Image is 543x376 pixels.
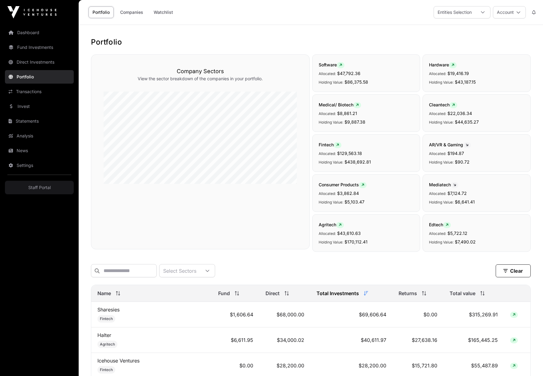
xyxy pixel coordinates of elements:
[429,102,457,107] span: Cleantech
[455,79,476,85] span: $43,187.15
[319,160,343,164] span: Holding Value:
[429,240,454,244] span: Holding Value:
[337,111,357,116] span: $8,861.21
[5,114,74,128] a: Statements
[450,290,475,297] span: Total value
[337,191,359,196] span: $3,862.84
[159,264,200,277] div: Select Sectors
[429,120,454,125] span: Holding Value:
[319,80,343,85] span: Holding Value:
[218,290,230,297] span: Fund
[344,239,368,244] span: $170,112.41
[212,327,259,353] td: $6,611.95
[319,102,361,107] span: Medical/ Biotech
[212,302,259,327] td: $1,606.64
[5,41,74,54] a: Fund Investments
[493,6,526,18] button: Account
[150,6,177,18] a: Watchlist
[429,151,446,156] span: Allocated:
[104,76,297,82] p: View the sector breakdown of the companies in your portfolio.
[310,302,392,327] td: $69,606.64
[344,159,371,164] span: $438,692.81
[100,367,113,372] span: Fintech
[5,159,74,172] a: Settings
[319,191,336,196] span: Allocated:
[429,62,457,67] span: Hardware
[455,239,476,244] span: $7,490.02
[7,6,57,18] img: Icehouse Ventures Logo
[97,290,111,297] span: Name
[429,142,471,147] span: AR/VR & Gaming
[319,151,336,156] span: Allocated:
[429,71,446,76] span: Allocated:
[319,222,344,227] span: Agritech
[259,327,310,353] td: $34,000.02
[447,231,467,236] span: $5,722.12
[447,71,469,76] span: $19,416.19
[5,100,74,113] a: Invest
[455,199,475,204] span: $6,641.41
[337,151,362,156] span: $129,563.18
[317,290,359,297] span: Total Investments
[447,111,472,116] span: $22,036.34
[496,264,531,277] button: Clear
[443,302,504,327] td: $315,269.91
[443,327,504,353] td: $165,445.25
[319,62,344,67] span: Software
[5,85,74,98] a: Transactions
[455,159,470,164] span: $90.72
[97,307,120,313] a: Sharesies
[447,191,467,196] span: $7,124.72
[392,302,443,327] td: $0.00
[91,37,531,47] h1: Portfolio
[319,71,336,76] span: Allocated:
[266,290,280,297] span: Direct
[5,70,74,84] a: Portfolio
[97,358,140,364] a: Icehouse Ventures
[429,200,454,204] span: Holding Value:
[319,200,343,204] span: Holding Value:
[344,119,365,125] span: $9,887.38
[116,6,147,18] a: Companies
[310,327,392,353] td: $40,611.97
[319,182,367,187] span: Consumer Products
[319,111,336,116] span: Allocated:
[5,129,74,143] a: Analysis
[434,6,475,18] div: Entities Selection
[319,120,343,125] span: Holding Value:
[429,231,446,236] span: Allocated:
[399,290,417,297] span: Returns
[392,327,443,353] td: $27,638.16
[429,160,454,164] span: Holding Value:
[104,67,297,76] h3: Company Sectors
[344,199,364,204] span: $5,103.47
[429,111,446,116] span: Allocated:
[337,231,361,236] span: $43,610.63
[429,191,446,196] span: Allocated:
[319,142,341,147] span: Fintech
[447,151,464,156] span: $194.87
[319,231,336,236] span: Allocated:
[429,80,454,85] span: Holding Value:
[5,55,74,69] a: Direct Investments
[455,119,479,125] span: $44,635.27
[100,342,115,347] span: Agritech
[512,346,543,376] iframe: Chat Widget
[89,6,114,18] a: Portfolio
[337,71,360,76] span: $47,792.36
[5,144,74,157] a: News
[5,26,74,39] a: Dashboard
[259,302,310,327] td: $68,000.00
[429,182,458,187] span: Mediatech
[319,240,343,244] span: Holding Value:
[5,181,74,194] a: Staff Portal
[344,79,368,85] span: $86,375.58
[429,222,451,227] span: Edtech
[100,316,113,321] span: Fintech
[97,332,111,338] a: Halter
